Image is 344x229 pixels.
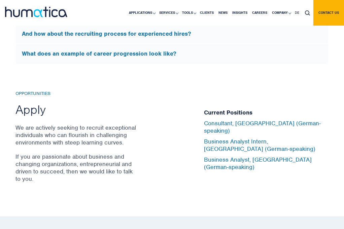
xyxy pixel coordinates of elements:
[15,124,137,146] p: We are actively seeking to recruit exceptional individuals who can flourish in challenging enviro...
[22,30,322,38] h5: And how about the recruiting process for experienced hires?
[5,7,67,17] img: logo
[15,102,137,117] h2: Apply
[204,156,312,171] a: Business Analyst, [GEOGRAPHIC_DATA] (German-speaking)
[204,120,321,134] a: Consultant, [GEOGRAPHIC_DATA] (German-speaking)
[22,50,322,58] h5: What does an example of career progression look like?
[15,91,137,97] h6: Opportunities
[305,10,310,15] img: search_icon
[204,109,329,117] h5: Current Positions
[204,138,315,153] a: Business Analyst Intern, [GEOGRAPHIC_DATA] (German-speaking)
[295,10,299,15] span: DE
[15,153,137,183] p: If you are passionate about business and changing organizations, entrepreneurial and driven to su...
